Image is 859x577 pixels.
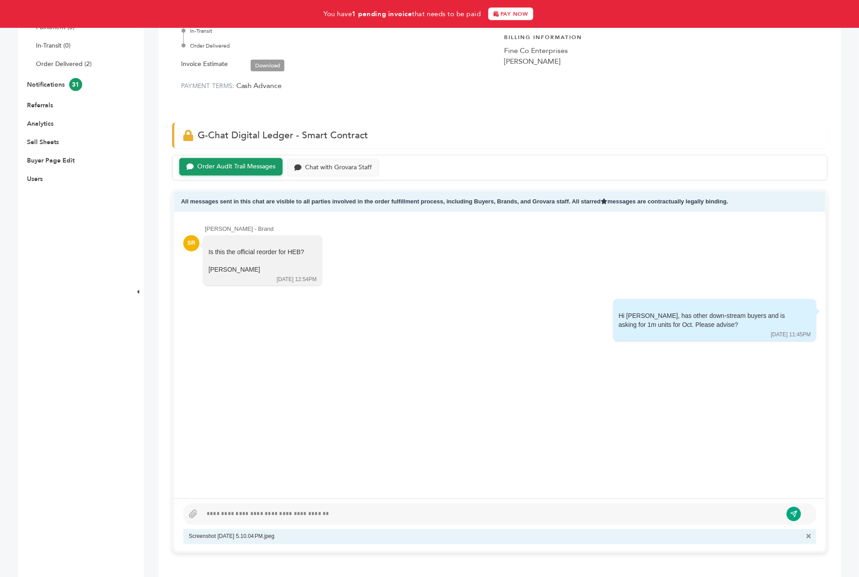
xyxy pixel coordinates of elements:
[27,175,43,183] a: Users
[183,42,496,50] div: Order Delivered
[27,156,75,165] a: Buyer Page Edit
[208,248,304,274] div: Is this the official reorder for HEB?
[181,59,228,70] label: Invoice Estimate
[197,163,275,171] div: Order Audit Trail Messages
[505,45,819,56] div: Fine Co Enterprises
[505,56,819,67] div: [PERSON_NAME]
[251,60,284,71] a: Download
[27,80,82,89] a: Notifications31
[69,78,82,91] span: 31
[27,101,53,110] a: Referrals
[189,533,802,541] span: Screenshot [DATE] 5.10.04 PM.jpeg
[181,82,235,90] label: PAYMENT TERMS:
[183,27,496,35] div: In-Transit
[323,9,481,18] span: You have that needs to be paid
[305,164,372,172] div: Chat with Grovara Staff
[27,119,53,128] a: Analytics
[36,41,71,50] a: In-Transit (0)
[208,265,304,274] div: [PERSON_NAME]
[198,129,368,142] span: G-Chat Digital Ledger - Smart Contract
[183,235,199,251] div: SR
[619,312,798,329] div: Hi [PERSON_NAME], has other down-stream buyers and is asking for 1m units for Oct. Please advise?
[277,276,317,283] div: [DATE] 12:54PM
[174,192,825,212] div: All messages sent in this chat are visible to all parties involved in the order fulfillment proce...
[27,138,59,146] a: Sell Sheets
[352,9,412,18] strong: 1 pending invoice
[771,331,811,339] div: [DATE] 11:45PM
[205,225,816,233] div: [PERSON_NAME] - Brand
[505,27,819,46] h4: Billing Information
[236,81,282,91] span: Cash Advance
[488,8,533,20] a: PAY NOW
[36,60,92,68] a: Order Delivered (2)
